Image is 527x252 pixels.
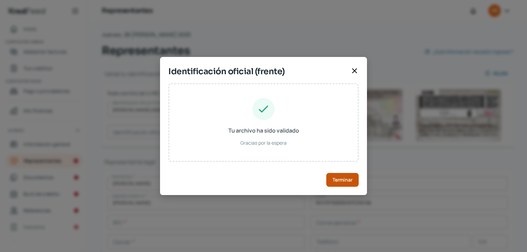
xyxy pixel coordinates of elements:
[326,173,359,187] button: Terminar
[332,177,352,182] span: Terminar
[240,138,287,147] span: Gracias por la espera
[228,126,299,136] span: Tu archivo ha sido validado
[252,98,275,120] img: Tu archivo ha sido validado
[168,65,348,78] span: Identificación oficial (frente)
